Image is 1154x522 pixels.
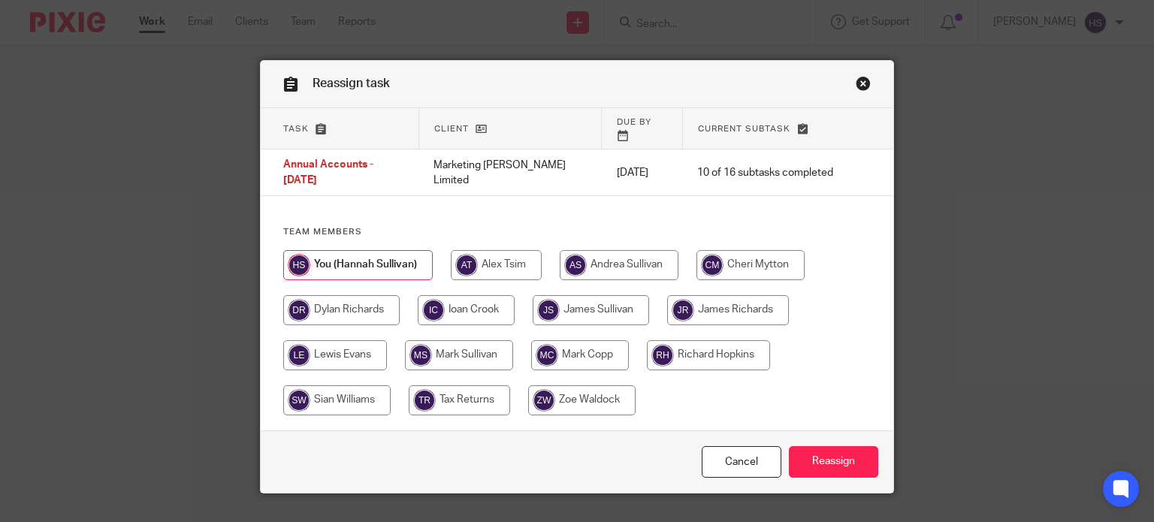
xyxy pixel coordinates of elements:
[856,76,871,96] a: Close this dialog window
[698,125,790,133] span: Current subtask
[617,165,668,180] p: [DATE]
[434,125,469,133] span: Client
[682,149,848,196] td: 10 of 16 subtasks completed
[617,118,651,126] span: Due by
[434,158,586,189] p: Marketing [PERSON_NAME] Limited
[313,77,390,89] span: Reassign task
[789,446,878,478] input: Reassign
[283,226,872,238] h4: Team members
[702,446,781,478] a: Close this dialog window
[283,125,309,133] span: Task
[283,160,373,186] span: Annual Accounts - [DATE]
